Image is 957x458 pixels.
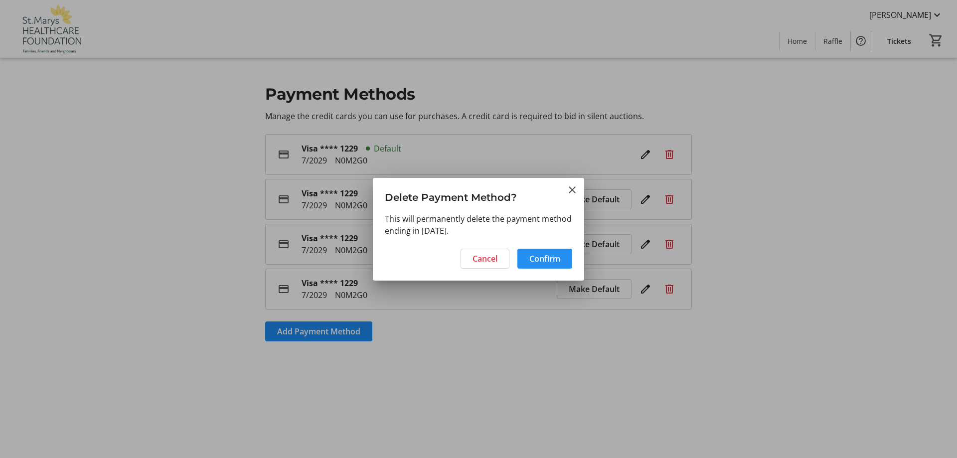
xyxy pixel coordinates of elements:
[473,253,497,265] span: Cancel
[385,213,572,237] div: This will permanently delete the payment method ending in [DATE].
[373,178,584,212] h3: Delete Payment Method?
[529,253,560,265] span: Confirm
[517,249,572,269] button: Confirm
[461,249,509,269] button: Cancel
[566,184,578,196] button: Close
